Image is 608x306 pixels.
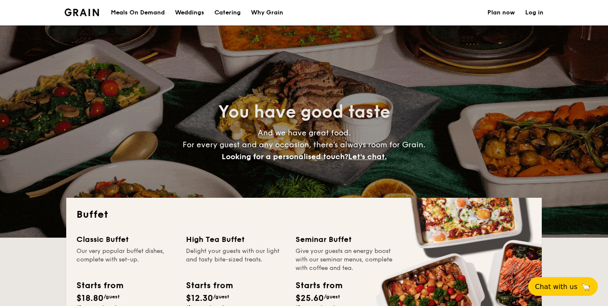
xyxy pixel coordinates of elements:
[296,247,395,272] div: Give your guests an energy boost with our seminar menus, complete with coffee and tea.
[348,152,387,161] span: Let's chat.
[324,294,340,300] span: /guest
[218,102,390,122] span: You have good taste
[296,279,342,292] div: Starts from
[65,8,99,16] a: Logotype
[296,233,395,245] div: Seminar Buffet
[65,8,99,16] img: Grain
[213,294,229,300] span: /guest
[222,152,348,161] span: Looking for a personalised touch?
[186,279,232,292] div: Starts from
[528,277,598,296] button: Chat with us🦙
[296,293,324,303] span: $25.60
[76,279,123,292] div: Starts from
[76,208,532,222] h2: Buffet
[76,293,104,303] span: $18.80
[186,293,213,303] span: $12.30
[186,233,285,245] div: High Tea Buffet
[183,128,425,161] span: And we have great food. For every guest and any occasion, there’s always room for Grain.
[76,233,176,245] div: Classic Buffet
[76,247,176,272] div: Our very popular buffet dishes, complete with set-up.
[535,283,577,291] span: Chat with us
[581,282,591,292] span: 🦙
[104,294,120,300] span: /guest
[186,247,285,272] div: Delight your guests with our light and tasty bite-sized treats.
